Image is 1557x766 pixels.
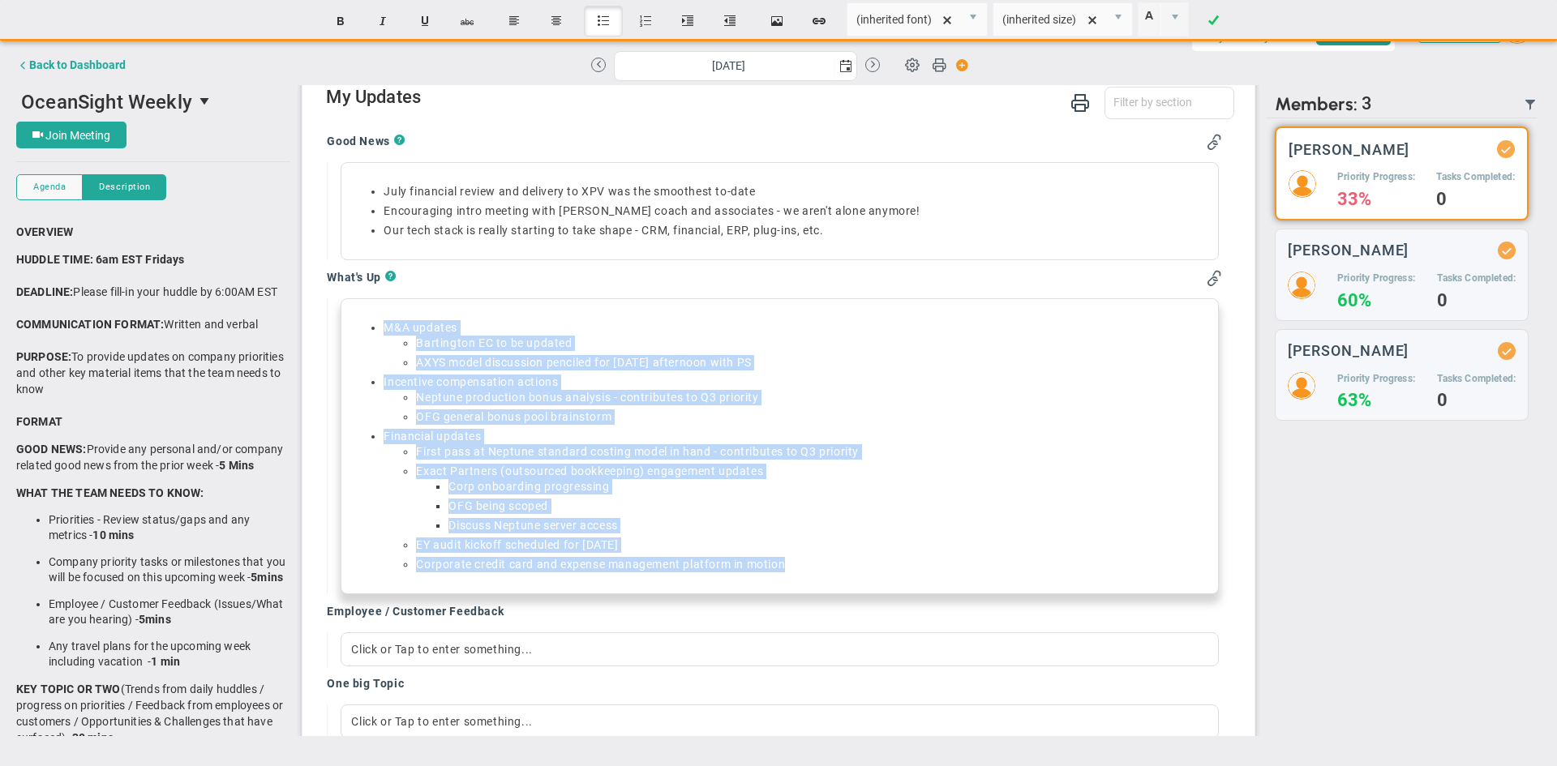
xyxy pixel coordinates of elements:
[847,3,959,36] input: Font Name
[384,203,1207,219] li: Encouraging intro meeting with [PERSON_NAME] coach and associates - we aren't alone anymore!
[1288,242,1409,258] h3: [PERSON_NAME]
[932,57,946,79] span: Print Huddle
[363,6,402,36] button: Italic
[448,518,1207,533] li: Discuss Neptune server access
[49,639,290,670] li: Any travel plans for the upcoming week including vacation -
[1337,272,1415,285] h5: Priority Progress:
[326,87,1233,110] h2: My Updates
[33,180,66,194] span: Agenda
[16,174,83,200] button: Agenda
[1104,3,1132,36] span: select
[257,571,283,584] strong: mins
[405,6,444,36] button: Underline
[16,318,164,331] strong: COMMUNICATION FORMAT:
[416,336,1207,351] li: Bartington EC to be updated
[416,355,1207,370] li: AXYS model discussion penciled for [DATE] afternoon with PS
[384,320,1207,370] li: M&A updates
[416,537,1207,553] li: EY audit kickoff scheduled for [DATE]
[49,554,290,585] li: Company priority tasks or milestones that you will be focused on this upcoming week -
[993,3,1105,36] input: Font Size
[341,704,1218,738] div: Click or Tap to enter something...
[1337,372,1415,386] h5: Priority Progress:
[321,6,360,36] button: Bold
[416,409,1207,425] li: OFG general bonus pool brainstorm
[16,350,71,363] strong: PURPOSE:
[145,613,171,626] strong: mins
[1500,143,1512,155] div: Updated Status
[192,88,220,115] span: select
[495,6,534,36] button: Align text left
[800,6,839,36] button: Insert hyperlink
[16,443,87,456] strong: GOOD NEWS:
[16,251,290,430] p: Please fill-in your huddle by 6:00AM EST Written and verbal To provide updates on company priorit...
[757,6,796,36] button: Insert image
[448,499,1207,514] li: OFG being scoped
[16,486,204,499] strong: WHAT THE TEAM NEEDS TO KNOW:
[1275,93,1358,115] span: Members:
[327,676,404,691] h4: One big Topic
[1289,142,1410,157] h3: [PERSON_NAME]
[1337,192,1415,207] h4: 33%
[49,597,290,627] li: Employee / Customer Feedback (Issues/What are you hearing) -
[45,129,110,142] span: Join Meeting
[1362,93,1372,115] span: 3
[1337,293,1415,308] h4: 60%
[16,225,73,238] strong: OVERVIEW
[897,49,928,79] span: Huddle Settings
[341,632,1218,666] div: Click or Tap to enter something...
[1501,345,1512,357] div: Updated Status
[584,6,623,36] button: Insert unordered list
[72,731,114,744] strong: 30 mins
[1288,343,1409,358] h3: [PERSON_NAME]
[16,122,127,148] button: Join Meeting
[1501,245,1512,256] div: Updated Status
[1105,88,1233,117] input: Filter by section
[448,6,487,36] button: Strikethrough
[83,174,166,200] button: Description
[16,285,73,298] strong: DEADLINE:
[416,444,1207,460] li: First pass at Neptune standard costing model in hand - contributes to Q3 priority
[1288,272,1315,299] img: 204746.Person.photo
[1337,393,1415,408] h4: 63%
[174,655,180,668] strong: n
[537,6,576,36] button: Center text
[92,528,134,541] strong: 10 mins
[29,58,126,71] div: Back to Dashboard
[327,604,504,618] h4: Employee / Customer Feedback
[219,459,254,472] strong: 5 Mins
[668,6,707,36] button: Indent
[16,441,290,473] p: Provide any personal and/or company related good news from the prior week -
[151,655,174,668] strong: 1 mi
[384,184,1207,199] li: July financial review and delivery to XPV was the smoothest to-date
[1436,170,1515,184] h5: Tasks Completed:
[49,512,290,543] li: Priorities - Review status/gaps and any metrics -
[1289,170,1316,198] img: 204747.Person.photo
[626,6,665,36] button: Insert ordered list
[384,429,1207,572] li: Financial updates
[384,374,1207,425] li: Incentive compensation actions
[959,3,987,36] span: select
[1437,372,1516,386] h5: Tasks Completed:
[1070,92,1090,112] span: Print My Huddle Updates
[1337,170,1415,184] h5: Priority Progress:
[16,253,184,266] strong: HUDDLE TIME: 6am EST Fridays
[416,390,1207,405] li: Neptune production bonus analysis - contributes to Q3 priority
[1160,3,1188,36] span: select
[327,270,384,285] h4: What's Up
[1194,6,1233,36] a: Done!
[21,91,192,113] span: OceanSight Weekly
[834,52,856,80] span: select
[16,49,126,81] button: Back to Dashboard
[1288,372,1315,400] img: 206891.Person.photo
[16,683,121,695] strong: KEY TOPIC OR TWO
[251,571,257,584] strong: 5
[139,613,145,626] strong: 5
[327,134,393,148] h4: Good News
[16,415,62,428] span: FORMAT
[1437,393,1516,408] h4: 0
[1437,293,1516,308] h4: 0
[416,557,1207,572] li: Corporate credit card and expense management platform in motion
[1524,98,1537,111] span: Filter Updated Members
[1437,272,1516,285] h5: Tasks Completed:
[16,683,283,744] span: (Trends from daily huddles / progress on priorities / Feedback from employees or customers / Oppo...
